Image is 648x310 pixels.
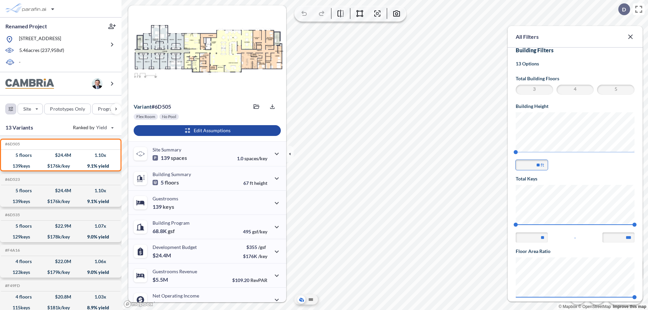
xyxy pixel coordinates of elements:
[134,125,281,136] button: Edit Assumptions
[254,180,267,186] span: height
[297,295,305,304] button: Aerial View
[92,78,103,89] img: user logo
[153,293,199,299] p: Net Operating Income
[5,123,33,132] p: 13 Variants
[98,106,117,112] p: Program
[153,244,197,250] p: Development Budget
[23,106,31,112] p: Site
[171,154,187,161] span: spaces
[516,175,634,182] h5: Total Keys
[194,127,231,134] p: Edit Assumptions
[153,269,197,274] p: Guestrooms Revenue
[92,104,129,114] button: Program
[162,114,176,119] p: No Pool
[541,162,544,168] label: ft
[4,142,20,146] h5: Click to copy the code
[153,203,174,210] p: 139
[243,229,267,234] p: 495
[4,213,20,217] h5: Click to copy the code
[258,244,266,250] span: /gsf
[239,302,267,307] p: 40.0%
[153,301,169,307] p: $2.2M
[307,295,315,304] button: Site Plan
[252,302,267,307] span: margin
[153,171,191,177] p: Building Summary
[243,244,267,250] p: $355
[516,232,634,243] div: -
[19,35,61,44] p: [STREET_ADDRESS]
[50,106,85,112] p: Prototypes Only
[250,180,253,186] span: ft
[250,277,267,283] span: RevPAR
[19,59,21,66] p: -
[243,180,267,186] p: 67
[516,33,539,41] p: All Filters
[516,103,634,110] h5: Building Height
[136,114,155,119] p: Flex Room
[232,277,267,283] p: $109.20
[19,47,64,54] p: 5.46 acres ( 237,958 sf)
[153,179,179,186] p: 5
[153,154,187,161] p: 139
[516,248,634,255] h5: Floor Area Ratio
[4,248,20,253] h5: Click to copy the code
[153,252,172,259] p: $24.4M
[622,6,626,12] p: D
[258,253,267,259] span: /key
[516,75,634,82] h5: Total Building Floors
[5,23,47,30] p: Renamed Project
[153,147,181,152] p: Site Summary
[165,179,179,186] span: floors
[5,79,54,89] img: BrandImage
[516,47,634,54] h3: Building Filters
[237,156,267,161] p: 1.0
[578,304,611,309] a: OpenStreetMap
[613,304,646,309] a: Improve this map
[153,228,175,234] p: 68.8K
[124,300,153,308] a: Mapbox homepage
[4,177,20,182] h5: Click to copy the code
[163,203,174,210] span: keys
[517,86,552,94] span: 3
[4,283,20,288] h5: Click to copy the code
[134,103,171,110] p: # 6d505
[244,156,267,161] span: spaces/key
[44,104,91,114] button: Prototypes Only
[516,60,634,67] p: 13 Options
[67,122,118,133] button: Ranked by Yield
[134,103,152,110] span: Variant
[168,228,175,234] span: gsf
[153,196,178,201] p: Guestrooms
[243,253,267,259] p: $176K
[559,304,577,309] a: Mapbox
[96,124,107,131] span: Yield
[252,229,267,234] span: gsf/key
[18,104,43,114] button: Site
[558,86,593,94] span: 4
[598,86,633,94] span: 5
[153,220,190,226] p: Building Program
[153,276,169,283] p: $5.5M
